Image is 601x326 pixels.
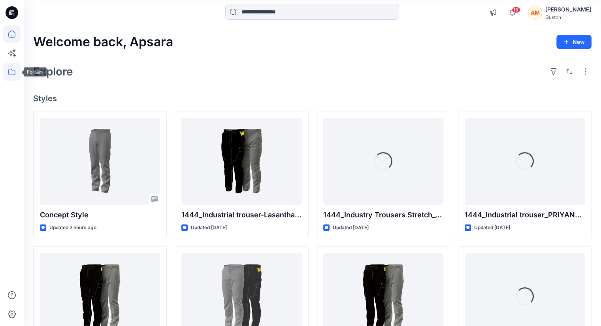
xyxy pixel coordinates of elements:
[181,209,301,220] p: 1444_Industrial trouser-Lasantha-FINAL ASSINGMENT
[33,94,592,103] h4: Styles
[556,35,592,49] button: New
[40,209,160,220] p: Concept Style
[40,118,160,205] a: Concept Style
[512,7,520,13] span: 15
[545,5,591,14] div: [PERSON_NAME]
[333,224,369,232] p: Updated [DATE]
[181,118,301,205] a: 1444_Industrial trouser-Lasantha-FINAL ASSINGMENT
[474,224,510,232] p: Updated [DATE]
[465,209,585,220] p: 1444_Industrial trouser_PRIYANTHI_final assessment
[191,224,227,232] p: Updated [DATE]
[528,6,542,20] div: AM
[323,209,443,220] p: 1444_Industry Trousers Stretch_Thakshila_Final
[49,224,96,232] p: Updated 2 hours ago
[33,65,73,78] h2: Explore
[33,35,173,49] h2: Welcome back, Apsara
[545,14,591,20] div: Guston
